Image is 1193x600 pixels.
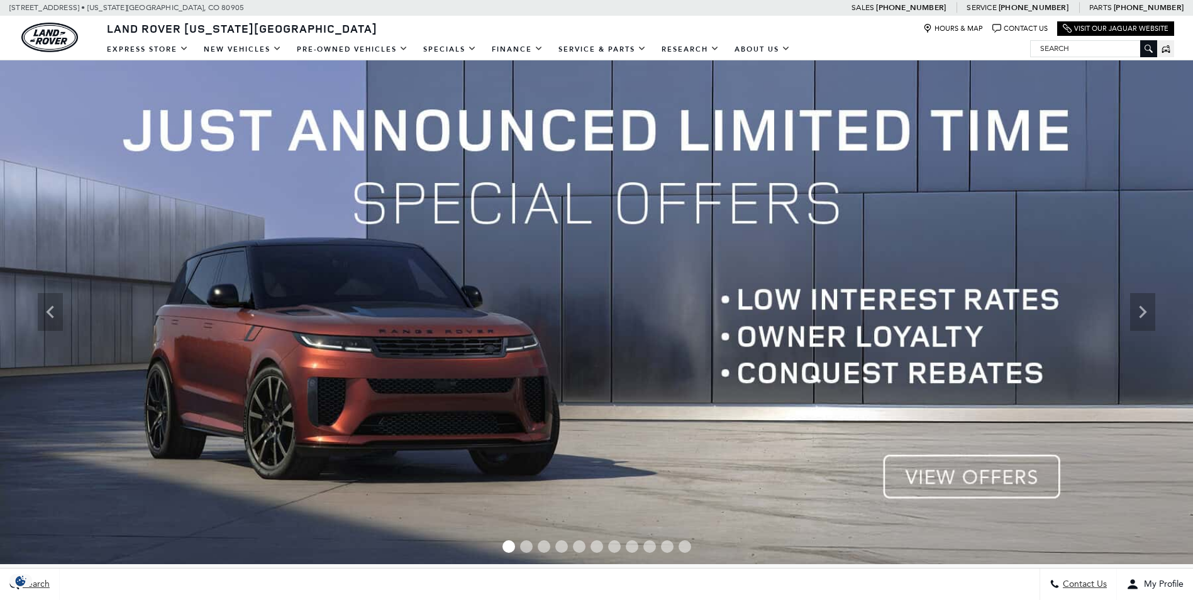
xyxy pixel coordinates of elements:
span: Go to slide 2 [520,540,533,553]
a: [PHONE_NUMBER] [1114,3,1184,13]
img: Land Rover [21,23,78,52]
div: Next [1130,293,1155,331]
span: Go to slide 3 [538,540,550,553]
span: Contact Us [1060,579,1107,590]
div: Previous [38,293,63,331]
a: Hours & Map [923,24,983,33]
a: Pre-Owned Vehicles [289,38,416,60]
a: Land Rover [US_STATE][GEOGRAPHIC_DATA] [99,21,385,36]
span: Go to slide 7 [608,540,621,553]
span: Go to slide 8 [626,540,638,553]
a: [PHONE_NUMBER] [876,3,946,13]
nav: Main Navigation [99,38,798,60]
span: Go to slide 11 [679,540,691,553]
span: Go to slide 6 [591,540,603,553]
span: Sales [852,3,874,12]
span: Go to slide 4 [555,540,568,553]
a: land-rover [21,23,78,52]
a: EXPRESS STORE [99,38,196,60]
a: About Us [727,38,798,60]
button: Open user profile menu [1117,569,1193,600]
span: Parts [1089,3,1112,12]
img: Opt-Out Icon [6,574,35,587]
span: Go to slide 10 [661,540,674,553]
a: New Vehicles [196,38,289,60]
a: Service & Parts [551,38,654,60]
span: Go to slide 5 [573,540,585,553]
span: Service [967,3,996,12]
section: Click to Open Cookie Consent Modal [6,574,35,587]
a: [STREET_ADDRESS] • [US_STATE][GEOGRAPHIC_DATA], CO 80905 [9,3,244,12]
a: Finance [484,38,551,60]
input: Search [1031,41,1157,56]
span: My Profile [1139,579,1184,590]
a: [PHONE_NUMBER] [999,3,1068,13]
a: Visit Our Jaguar Website [1063,24,1168,33]
a: Specials [416,38,484,60]
span: Go to slide 9 [643,540,656,553]
span: Land Rover [US_STATE][GEOGRAPHIC_DATA] [107,21,377,36]
a: Research [654,38,727,60]
span: Go to slide 1 [502,540,515,553]
a: Contact Us [992,24,1048,33]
